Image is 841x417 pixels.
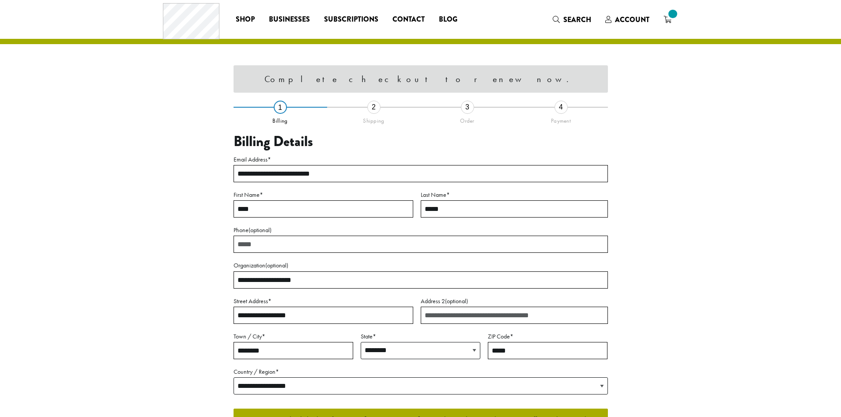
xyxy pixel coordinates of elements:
span: (optional) [445,297,468,305]
div: 2 [367,101,381,114]
span: Subscriptions [324,14,378,25]
span: Account [615,15,649,25]
span: (optional) [265,261,288,269]
div: 1 [274,101,287,114]
a: Search [546,12,598,27]
label: Last Name [421,189,608,200]
span: Blog [439,14,457,25]
div: Shipping [327,114,421,124]
div: Billing [234,114,327,124]
div: Payment [514,114,608,124]
a: Subscriptions [317,12,385,26]
div: Complete checkout to renew now. [234,65,608,93]
span: Shop [236,14,255,25]
label: ZIP Code [488,331,607,342]
label: Address 2 [421,296,608,307]
label: State [361,331,480,342]
label: Organization [234,260,608,271]
a: Businesses [262,12,317,26]
div: 3 [461,101,474,114]
label: First Name [234,189,413,200]
label: Email Address [234,154,608,165]
div: 4 [554,101,568,114]
a: Shop [229,12,262,26]
a: Account [598,12,656,27]
span: Contact [392,14,425,25]
span: Search [563,15,591,25]
a: Blog [432,12,464,26]
span: Businesses [269,14,310,25]
span: (optional) [249,226,272,234]
label: Town / City [234,331,353,342]
h3: Billing Details [234,133,608,150]
div: Order [421,114,514,124]
label: Street Address [234,296,413,307]
a: Contact [385,12,432,26]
